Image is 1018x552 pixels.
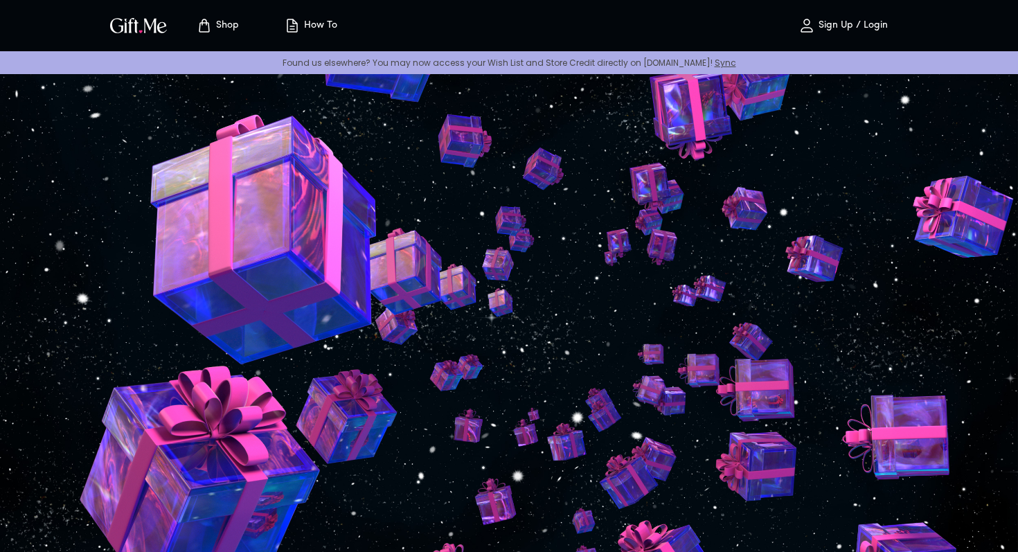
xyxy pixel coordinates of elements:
img: how-to.svg [284,17,301,34]
button: GiftMe Logo [106,17,171,34]
p: Shop [213,20,239,32]
img: GiftMe Logo [107,15,170,35]
p: Sign Up / Login [815,20,888,32]
button: Sign Up / Login [774,3,912,48]
p: How To [301,20,337,32]
p: Found us elsewhere? You may now access your Wish List and Store Credit directly on [DOMAIN_NAME]! [11,57,1007,69]
button: How To [272,3,348,48]
a: Sync [715,57,736,69]
button: Store page [179,3,256,48]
